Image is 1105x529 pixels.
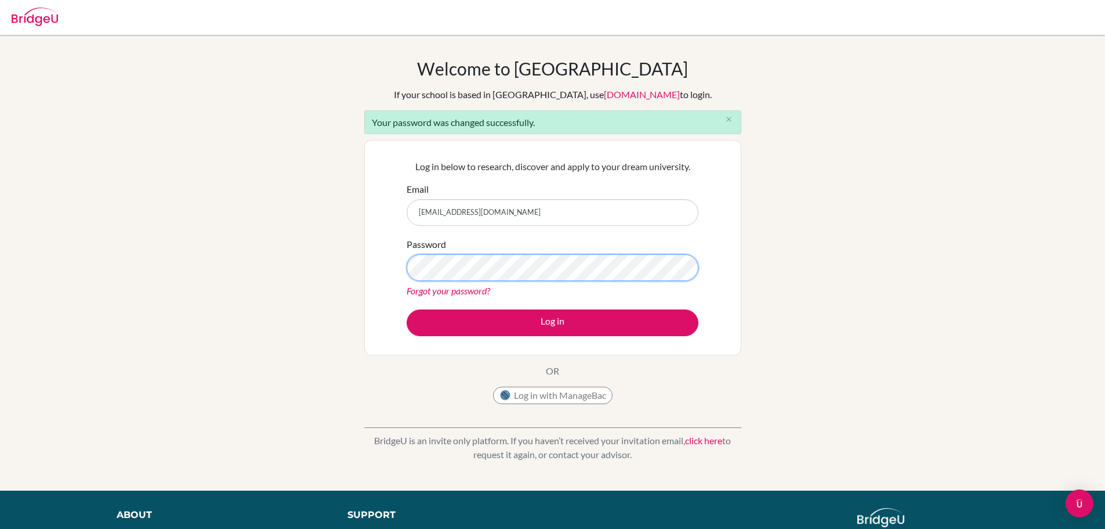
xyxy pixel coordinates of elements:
a: click here [685,435,722,446]
a: [DOMAIN_NAME] [604,89,680,100]
p: OR [546,364,559,378]
img: logo_white@2x-f4f0deed5e89b7ecb1c2cc34c3e3d731f90f0f143d5ea2071677605dd97b5244.png [857,508,904,527]
img: Bridge-U [12,8,58,26]
div: Your password was changed successfully. [364,110,741,134]
div: If your school is based in [GEOGRAPHIC_DATA], use to login. [394,88,712,102]
label: Email [407,182,429,196]
div: Support [347,508,539,522]
button: Log in [407,310,698,336]
p: Log in below to research, discover and apply to your dream university. [407,160,698,174]
a: Forgot your password? [407,285,490,296]
h1: Welcome to [GEOGRAPHIC_DATA] [417,58,688,79]
button: Log in with ManageBac [493,387,613,404]
p: BridgeU is an invite only platform. If you haven’t received your invitation email, to request it ... [364,434,741,462]
button: Close [718,111,741,128]
div: Open Intercom Messenger [1066,490,1093,517]
label: Password [407,237,446,251]
div: About [117,508,321,522]
i: close [724,115,733,124]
